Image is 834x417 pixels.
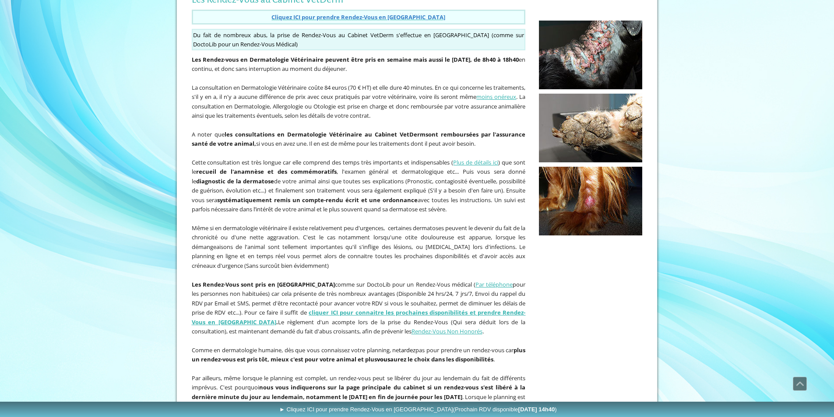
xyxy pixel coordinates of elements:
strong: diagnostic de la dermatose [196,177,274,185]
span: Le règlement d'un acompte lors de la prise du Rendez-Vous (Qui sera déduit lors de la consultatio... [192,280,526,336]
span: La consultation en Dermatologie Vétérinaire coûte 84 euros (70 € HT) et elle dure 40 minutes. E [192,84,438,91]
span: A noter que [192,130,225,138]
strong: systématiquement remis un compte-rendu écrit et une ordonnance [217,196,418,204]
span: si vous en avez une. Il en est de même pour les traitements dont il peut avoir besoin. [256,140,475,147]
a: Rendez-Vous Non Honorés [412,327,482,335]
span: comme sur DoctoLib pour un Rendez-Vous médical ( pour les personnes non habituées) car cela prése... [192,280,526,317]
span: Même si en dermatologie vétérinaire il existe relativement peu d'urgences, certaines dermatoses p... [192,224,526,270]
a: Plus de détails ici [453,158,498,166]
strong: recueil de l'anamnèse et des commémoratifs [196,168,337,175]
a: Défiler vers le haut [793,377,807,391]
span: . La consultation en Dermatologie, Allergologie ou Otologie est prise en charge et donc remboursé... [192,93,526,119]
span: vous [377,355,390,363]
span: l n'y a aucune différence de prix avec ceux pratiqués par votre vétérinaire, voire ils seront même [221,93,477,101]
a: cliquer ICI pour connaitre les prochaines disponibilités et prendre Rendez-Vous en [GEOGRAPHIC_DATA] [192,308,526,326]
a: Cliquez ICI pour prendre Rendez-Vous en [GEOGRAPHIC_DATA] [271,13,445,21]
span: Comme en dermatologie humaine, dès que vous connaissez votre planning, ne pas pour prendre un ren... [192,346,526,364]
span: (Prochain RDV disponible ) [453,406,557,413]
span: Défiler vers le haut [793,377,806,390]
span: Cette consultation est très longue car elle comprend des temps très importants et indispensables ... [192,158,526,214]
strong: nous vous indiquerons sur la page principale du cabinet si un rendez-vous s'est libéré à la derni... [192,383,526,401]
span: ► Cliquez ICI pour prendre Rendez-Vous en [GEOGRAPHIC_DATA] [279,406,557,413]
a: moins onéreux [476,93,516,101]
a: Par téléphone [475,280,513,288]
b: les consultations en Dermatologie Vétérinaire au Cabinet VetDerm [225,130,425,138]
strong: Les Rendez-vous en Dermatologie Vétérinaire peuvent être pris en semaine mais aussi le [DATE], de... [192,56,519,63]
b: [DATE] 14h40 [518,406,555,413]
span: Du fait de nombreux abus, la prise de Rendez-Vous au Cabinet VetDerm s'effectue en [GEOGRAPHIC_DA... [193,31,514,39]
b: Les Rendez-Vous sont [192,280,254,288]
span: en continu, et donc sans interruption au moment du déjeuner. [192,56,526,73]
b: pris en [GEOGRAPHIC_DATA] [255,280,335,288]
span: tardez [399,346,415,354]
strong: . [192,308,526,326]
